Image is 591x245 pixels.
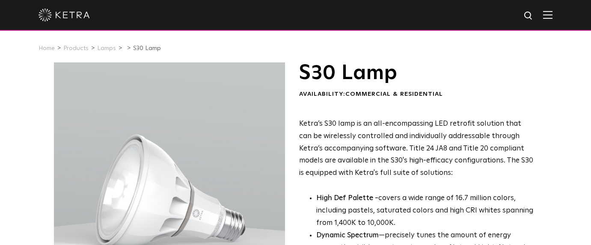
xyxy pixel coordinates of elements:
[39,9,90,21] img: ketra-logo-2019-white
[299,120,533,177] span: Ketra’s S30 lamp is an all-encompassing LED retrofit solution that can be wirelessly controlled a...
[543,11,552,19] img: Hamburger%20Nav.svg
[63,45,89,51] a: Products
[316,192,535,230] p: covers a wide range of 16.7 million colors, including pastels, saturated colors and high CRI whit...
[316,232,379,239] strong: Dynamic Spectrum
[39,45,55,51] a: Home
[299,62,535,84] h1: S30 Lamp
[345,91,443,97] span: Commercial & Residential
[523,11,534,21] img: search icon
[97,45,116,51] a: Lamps
[299,90,535,99] div: Availability:
[133,45,161,51] a: S30 Lamp
[316,195,378,202] strong: High Def Palette -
